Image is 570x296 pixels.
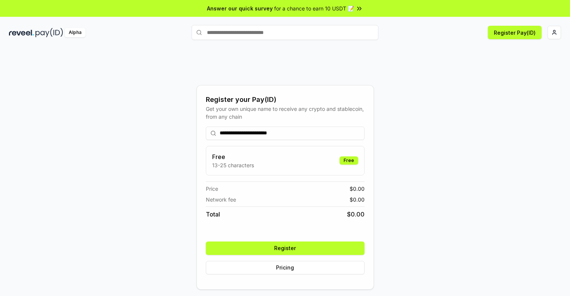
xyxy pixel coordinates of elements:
[350,185,365,193] span: $ 0.00
[488,26,542,39] button: Register Pay(ID)
[207,4,273,12] span: Answer our quick survey
[206,261,365,274] button: Pricing
[206,210,220,219] span: Total
[206,185,218,193] span: Price
[274,4,354,12] span: for a chance to earn 10 USDT 📝
[65,28,86,37] div: Alpha
[206,94,365,105] div: Register your Pay(ID)
[212,152,254,161] h3: Free
[206,105,365,121] div: Get your own unique name to receive any crypto and stablecoin, from any chain
[340,156,358,165] div: Free
[9,28,34,37] img: reveel_dark
[347,210,365,219] span: $ 0.00
[35,28,63,37] img: pay_id
[206,196,236,203] span: Network fee
[350,196,365,203] span: $ 0.00
[212,161,254,169] p: 13-25 characters
[206,242,365,255] button: Register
